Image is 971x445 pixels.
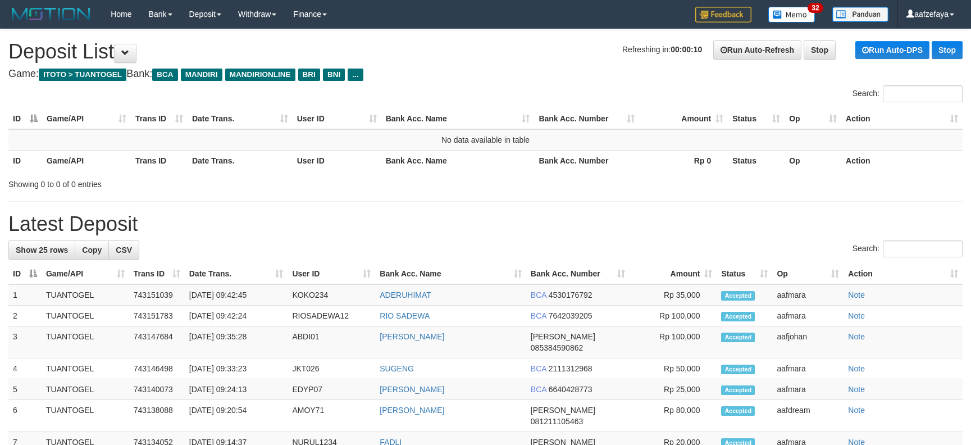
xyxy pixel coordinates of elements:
td: Rp 50,000 [630,358,717,379]
div: Showing 0 to 0 of 0 entries [8,174,396,190]
img: Feedback.jpg [695,7,751,22]
span: Accepted [721,333,755,342]
th: Status: activate to sort column ascending [728,108,785,129]
a: [PERSON_NAME] [380,385,444,394]
td: aafmara [772,379,844,400]
a: CSV [108,240,139,260]
td: 3 [8,326,42,358]
td: No data available in table [8,129,963,151]
td: TUANTOGEL [42,358,129,379]
td: TUANTOGEL [42,379,129,400]
span: [PERSON_NAME] [531,332,595,341]
td: 743140073 [129,379,185,400]
span: ITOTO > TUANTOGEL [39,69,126,81]
td: Rp 25,000 [630,379,717,400]
td: 2 [8,306,42,326]
td: [DATE] 09:35:28 [185,326,288,358]
th: Amount: activate to sort column ascending [639,108,728,129]
strong: 00:00:10 [671,45,702,54]
a: Stop [804,40,836,60]
th: User ID: activate to sort column ascending [293,108,381,129]
td: TUANTOGEL [42,400,129,432]
span: Copy 2111312968 to clipboard [549,364,592,373]
td: Rp 100,000 [630,326,717,358]
a: Note [848,290,865,299]
th: Bank Acc. Name: activate to sort column ascending [375,264,526,284]
span: BCA [531,290,546,299]
td: 743146498 [129,358,185,379]
a: [PERSON_NAME] [380,406,444,415]
td: aafmara [772,358,844,379]
span: Copy 7642039205 to clipboard [549,311,592,320]
td: 743151039 [129,284,185,306]
a: Run Auto-Refresh [713,40,801,60]
span: Accepted [721,406,755,416]
a: Note [848,364,865,373]
span: BCA [531,385,546,394]
th: User ID [293,150,381,171]
a: Stop [932,41,963,59]
input: Search: [883,240,963,257]
th: Game/API: activate to sort column ascending [42,108,131,129]
td: 5 [8,379,42,400]
th: Op: activate to sort column ascending [772,264,844,284]
td: 6 [8,400,42,432]
h1: Deposit List [8,40,963,63]
span: BCA [531,364,546,373]
td: TUANTOGEL [42,306,129,326]
th: Action: activate to sort column ascending [841,108,963,129]
h1: Latest Deposit [8,213,963,235]
th: Amount: activate to sort column ascending [630,264,717,284]
td: [DATE] 09:42:24 [185,306,288,326]
td: 4 [8,358,42,379]
td: EDYP07 [288,379,375,400]
th: Rp 0 [639,150,728,171]
td: [DATE] 09:20:54 [185,400,288,432]
span: MANDIRIONLINE [225,69,295,81]
th: Status [728,150,785,171]
th: Action: activate to sort column ascending [844,264,963,284]
span: Accepted [721,385,755,395]
td: Rp 35,000 [630,284,717,306]
td: 743151783 [129,306,185,326]
th: Op [785,150,841,171]
th: Op: activate to sort column ascending [785,108,841,129]
a: Note [848,385,865,394]
td: TUANTOGEL [42,326,129,358]
td: RIOSADEWA12 [288,306,375,326]
img: Button%20Memo.svg [768,7,815,22]
a: [PERSON_NAME] [380,332,444,341]
span: BCA [152,69,177,81]
span: Show 25 rows [16,246,68,255]
th: User ID: activate to sort column ascending [288,264,375,284]
th: ID: activate to sort column descending [8,108,42,129]
th: Bank Acc. Number: activate to sort column ascending [526,264,630,284]
td: KOKO234 [288,284,375,306]
th: Bank Acc. Number [534,150,639,171]
a: Note [848,406,865,415]
span: Copy [82,246,102,255]
td: 743138088 [129,400,185,432]
a: SUGENG [380,364,414,373]
img: panduan.png [832,7,888,22]
th: Trans ID: activate to sort column ascending [129,264,185,284]
label: Search: [853,240,963,257]
span: [PERSON_NAME] [531,406,595,415]
label: Search: [853,85,963,102]
th: Date Trans. [188,150,293,171]
th: Bank Acc. Name [381,150,535,171]
a: Note [848,332,865,341]
th: Game/API [42,150,131,171]
span: BNI [323,69,345,81]
span: Accepted [721,365,755,374]
th: Bank Acc. Number: activate to sort column ascending [534,108,639,129]
td: aafdream [772,400,844,432]
a: Run Auto-DPS [855,41,929,59]
span: BRI [298,69,320,81]
td: [DATE] 09:42:45 [185,284,288,306]
span: MANDIRI [181,69,222,81]
img: MOTION_logo.png [8,6,94,22]
th: Date Trans.: activate to sort column ascending [185,264,288,284]
span: Copy 085384590862 to clipboard [531,343,583,352]
td: aafjohan [772,326,844,358]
